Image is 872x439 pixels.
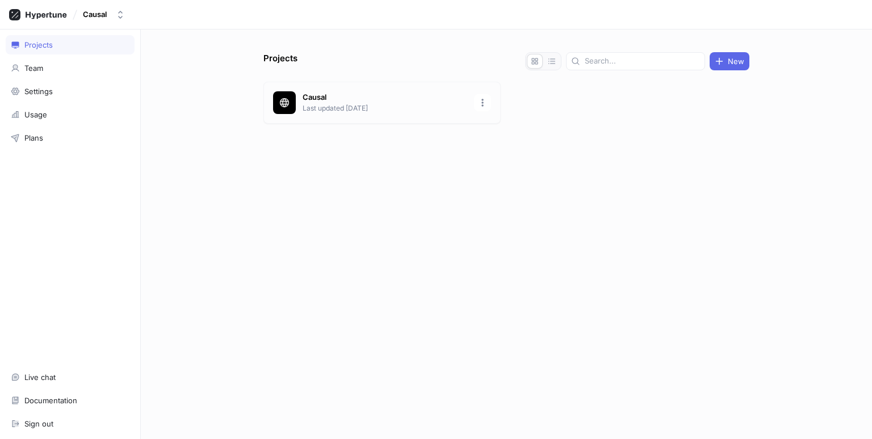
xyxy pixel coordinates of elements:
a: Team [6,58,135,78]
div: Plans [24,133,43,142]
button: Causal [78,5,129,24]
p: Causal [303,92,467,103]
div: Usage [24,110,47,119]
div: Live chat [24,373,56,382]
a: Settings [6,82,135,101]
a: Documentation [6,391,135,410]
div: Sign out [24,419,53,428]
div: Causal [83,10,107,19]
a: Usage [6,105,135,124]
p: Projects [263,52,297,70]
p: Last updated [DATE] [303,103,467,113]
div: Documentation [24,396,77,405]
div: Team [24,64,43,73]
div: Settings [24,87,53,96]
button: New [710,52,749,70]
div: Projects [24,40,53,49]
a: Projects [6,35,135,54]
span: New [728,58,744,65]
input: Search... [585,56,700,67]
a: Plans [6,128,135,147]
